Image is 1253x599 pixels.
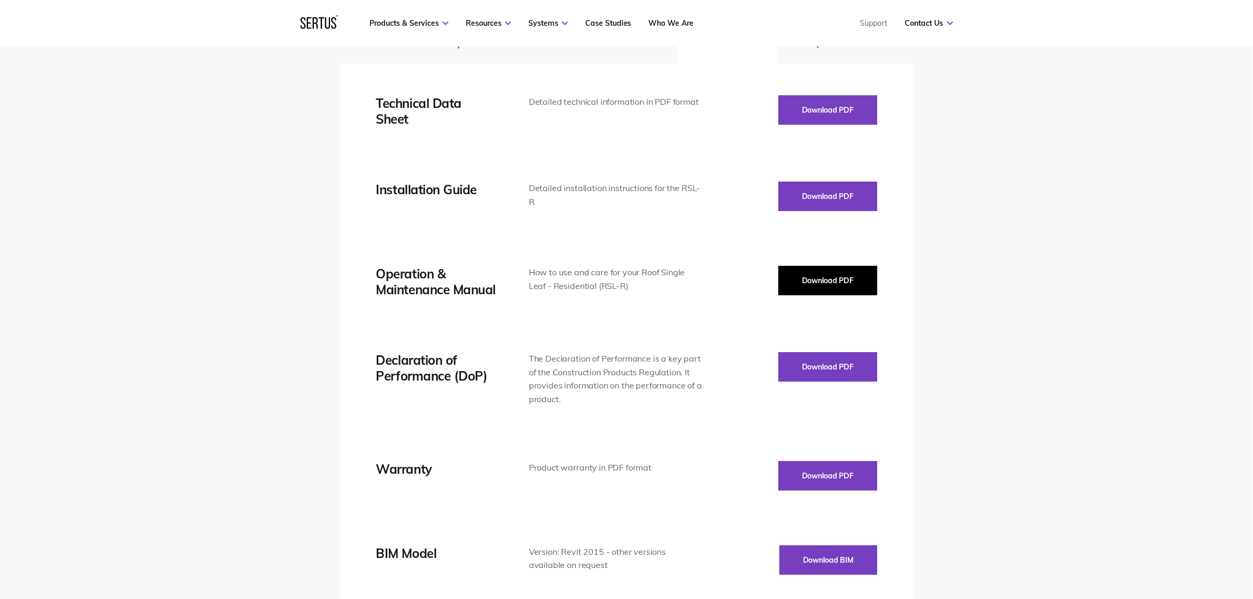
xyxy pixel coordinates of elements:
a: Products & Services [369,18,448,28]
div: Declaration of Performance (DoP) [376,352,497,384]
div: Product warranty in PDF format [529,461,703,475]
a: Systems [528,18,568,28]
button: Download PDF [778,182,877,211]
div: BIM Model [376,545,497,561]
button: Download PDF [778,95,877,125]
div: Version: Revit 2015 - other versions available on request [529,545,703,572]
button: Download PDF [778,352,877,382]
a: Support [860,18,888,28]
div: Detailed technical information in PDF format [529,95,703,109]
a: Contact Us [905,18,953,28]
div: Operation & Maintenance Manual [376,266,497,297]
a: Case Studies [585,18,631,28]
a: Resources [466,18,511,28]
div: Installation Guide [376,182,497,197]
button: Download PDF [778,266,877,295]
div: The Declaration of Performance is a key part of the Construction Products Regulation. It provides... [529,352,703,406]
button: Download BIM [779,545,877,575]
a: Who We Are [649,18,694,28]
iframe: Chat Widget [1065,478,1253,599]
div: Detailed installation instructions for the RSL-R [529,182,703,208]
div: How to use and care for your Roof Single Leaf - Residential (RSL-R) [529,266,703,293]
button: Download PDF [778,461,877,491]
div: Technical Data Sheet [376,95,497,127]
div: Warranty [376,461,497,477]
